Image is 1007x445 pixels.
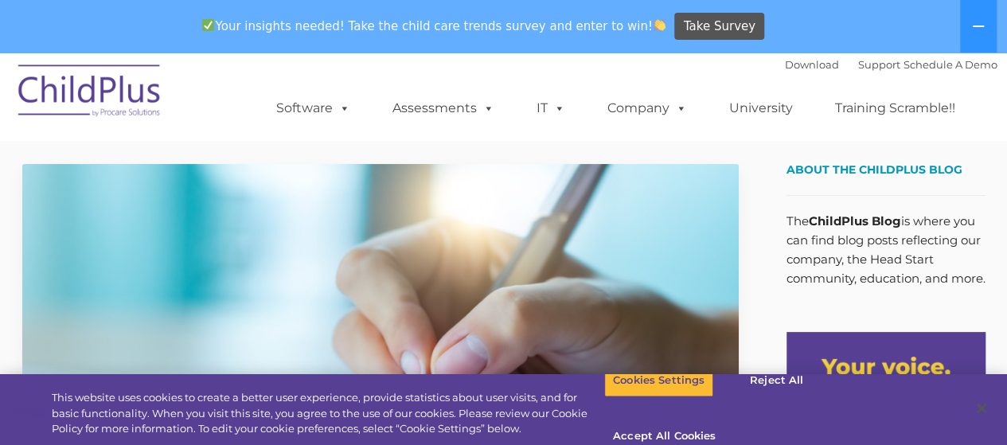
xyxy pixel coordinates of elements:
[196,10,673,41] span: Your insights needed! Take the child care trends survey and enter to win!
[202,19,214,31] img: ✅
[684,13,755,41] span: Take Survey
[727,364,826,397] button: Reject All
[858,58,900,71] a: Support
[819,92,971,124] a: Training Scramble!!
[904,58,997,71] a: Schedule A Demo
[809,213,901,228] strong: ChildPlus Blog
[591,92,703,124] a: Company
[674,13,764,41] a: Take Survey
[377,92,510,124] a: Assessments
[964,391,999,426] button: Close
[654,19,665,31] img: 👏
[604,364,713,397] button: Cookies Settings
[786,162,962,177] span: About the ChildPlus Blog
[713,92,809,124] a: University
[785,58,839,71] a: Download
[785,58,997,71] font: |
[260,92,366,124] a: Software
[52,390,604,437] div: This website uses cookies to create a better user experience, provide statistics about user visit...
[521,92,581,124] a: IT
[786,212,986,288] p: The is where you can find blog posts reflecting our company, the Head Start community, education,...
[10,53,170,133] img: ChildPlus by Procare Solutions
